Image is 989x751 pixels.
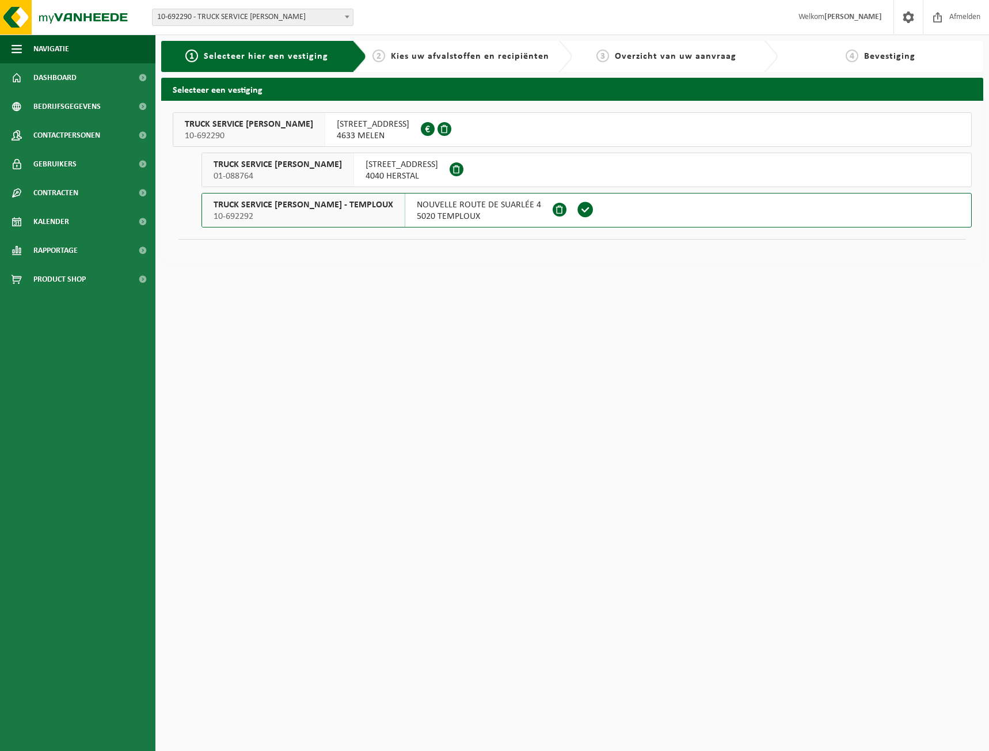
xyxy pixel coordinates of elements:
span: 10-692292 [214,211,393,222]
span: [STREET_ADDRESS] [337,119,409,130]
span: 4633 MELEN [337,130,409,142]
span: 4 [846,50,858,62]
span: Rapportage [33,236,78,265]
span: Dashboard [33,63,77,92]
span: Kalender [33,207,69,236]
span: 1 [185,50,198,62]
span: Kies uw afvalstoffen en recipiënten [391,52,549,61]
span: 5020 TEMPLOUX [417,211,541,222]
span: 10-692290 [185,130,313,142]
span: Navigatie [33,35,69,63]
span: TRUCK SERVICE [PERSON_NAME] [214,159,342,170]
span: Bevestiging [864,52,915,61]
button: TRUCK SERVICE [PERSON_NAME] 10-692290 [STREET_ADDRESS]4633 MELEN [173,112,972,147]
span: 10-692290 - TRUCK SERVICE SEBASTIAN - MELEN - MELEN [153,9,353,25]
span: 3 [596,50,609,62]
span: Bedrijfsgegevens [33,92,101,121]
span: 4040 HERSTAL [366,170,438,182]
strong: [PERSON_NAME] [824,13,882,21]
span: Contracten [33,179,78,207]
span: Overzicht van uw aanvraag [615,52,736,61]
span: [STREET_ADDRESS] [366,159,438,170]
span: 01-088764 [214,170,342,182]
span: Contactpersonen [33,121,100,150]
button: TRUCK SERVICE [PERSON_NAME] - TEMPLOUX 10-692292 NOUVELLE ROUTE DE SUARLÉE 45020 TEMPLOUX [201,193,972,227]
span: Product Shop [33,265,86,294]
span: 10-692290 - TRUCK SERVICE SEBASTIAN - MELEN - MELEN [152,9,353,26]
h2: Selecteer een vestiging [161,78,983,100]
span: Gebruikers [33,150,77,179]
span: TRUCK SERVICE [PERSON_NAME] - TEMPLOUX [214,199,393,211]
button: TRUCK SERVICE [PERSON_NAME] 01-088764 [STREET_ADDRESS]4040 HERSTAL [201,153,972,187]
span: TRUCK SERVICE [PERSON_NAME] [185,119,313,130]
span: 2 [372,50,385,62]
span: Selecteer hier een vestiging [204,52,328,61]
span: NOUVELLE ROUTE DE SUARLÉE 4 [417,199,541,211]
